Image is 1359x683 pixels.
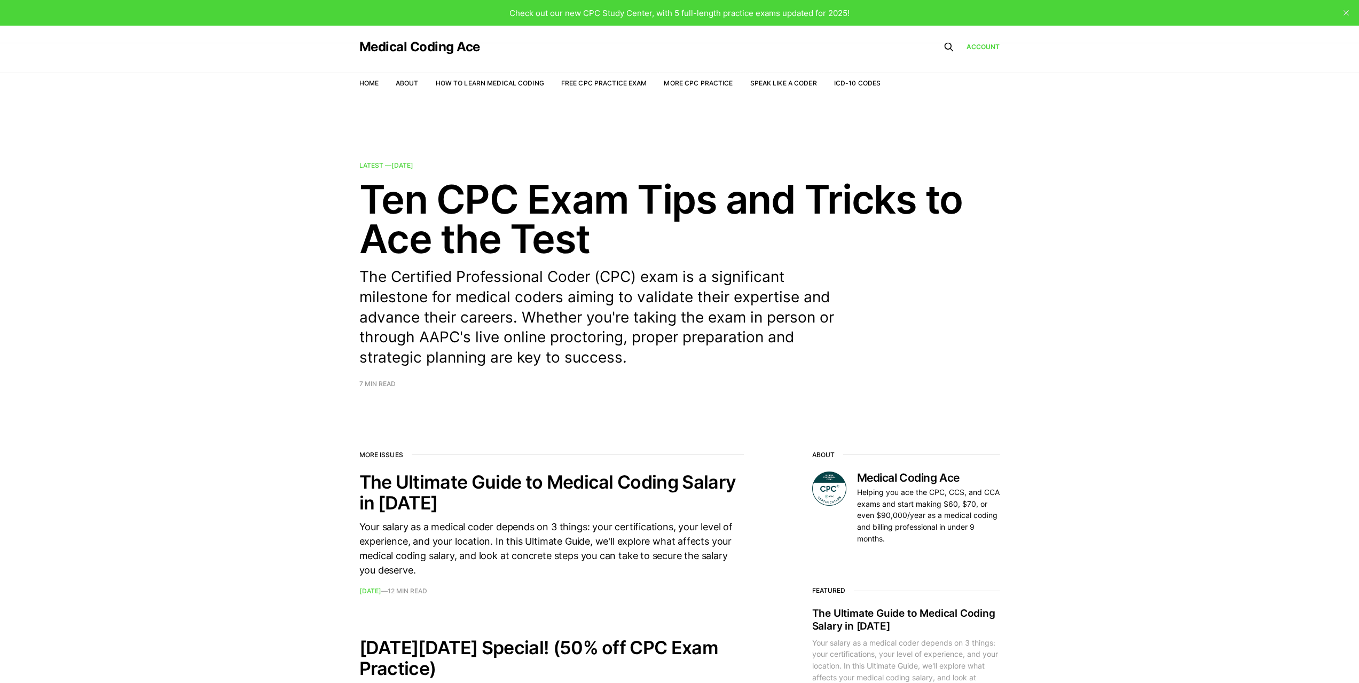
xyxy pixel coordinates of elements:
span: Check out our new CPC Study Center, with 5 full-length practice exams updated for 2025! [509,8,850,18]
h2: More issues [359,451,744,459]
h3: Featured [812,587,1000,594]
span: 12 min read [388,588,427,594]
h2: Ten CPC Exam Tips and Tricks to Ace the Test [359,179,1000,258]
a: About [396,79,419,87]
p: Helping you ace the CPC, CCS, and CCA exams and start making $60, $70, or even $90,000/year as a ... [857,486,1000,544]
a: Latest —[DATE] Ten CPC Exam Tips and Tricks to Ace the Test The Certified Professional Coder (CPC... [359,162,1000,387]
a: Home [359,79,379,87]
span: 7 min read [359,381,396,387]
footer: — [359,588,744,594]
a: Medical Coding Ace [359,41,480,53]
span: Latest — [359,161,413,169]
a: More CPC Practice [664,79,733,87]
h3: Medical Coding Ace [857,472,1000,484]
time: [DATE] [391,161,413,169]
time: [DATE] [359,587,381,595]
h2: About [812,451,1000,459]
a: The Ultimate Guide to Medical Coding Salary in [DATE] Your salary as a medical coder depends on 3... [359,472,744,594]
h2: [DATE][DATE] Special! (50% off CPC Exam Practice) [359,637,744,679]
a: Free CPC Practice Exam [561,79,647,87]
a: Speak Like a Coder [750,79,817,87]
h2: The Ultimate Guide to Medical Coding Salary in [DATE] [812,607,1000,633]
a: How to Learn Medical Coding [436,79,544,87]
button: close [1338,4,1355,21]
h2: The Ultimate Guide to Medical Coding Salary in [DATE] [359,472,744,513]
a: ICD-10 Codes [834,79,881,87]
p: The Certified Professional Coder (CPC) exam is a significant milestone for medical coders aiming ... [359,267,851,368]
a: Account [967,42,1000,52]
div: Your salary as a medical coder depends on 3 things: your certifications, your level of experience... [359,520,744,577]
img: Medical Coding Ace [812,472,846,506]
